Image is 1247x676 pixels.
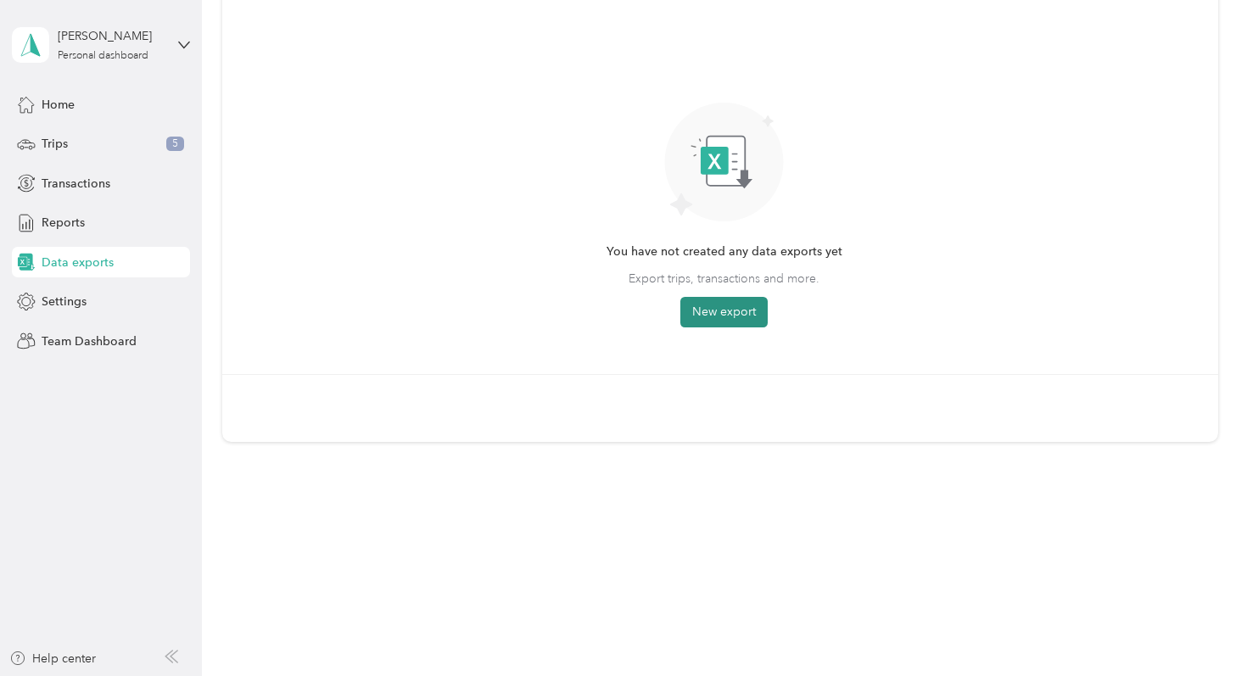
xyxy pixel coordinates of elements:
button: Help center [9,650,96,668]
span: Export trips, transactions and more. [629,270,819,288]
iframe: Everlance-gr Chat Button Frame [1152,581,1247,676]
span: Reports [42,214,85,232]
span: 5 [166,137,184,152]
button: New export [680,297,768,327]
span: Home [42,96,75,114]
div: [PERSON_NAME] [58,27,164,45]
span: Settings [42,293,87,310]
span: Team Dashboard [42,332,137,350]
span: Transactions [42,175,110,193]
span: Trips [42,135,68,153]
span: Data exports [42,254,114,271]
div: Personal dashboard [58,51,148,61]
span: You have not created any data exports yet [607,243,842,261]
